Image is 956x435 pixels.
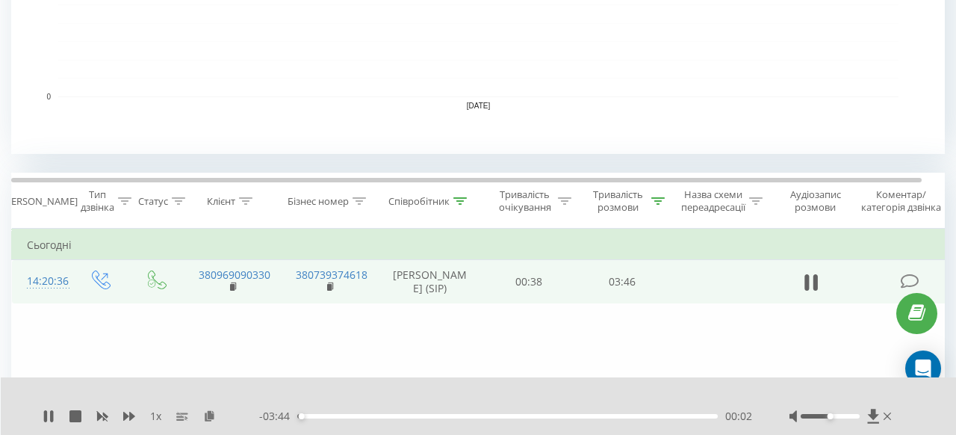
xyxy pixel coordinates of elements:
div: 14:20:36 [27,267,57,296]
div: Статус [138,195,168,208]
div: Коментар/категорія дзвінка [857,188,945,214]
td: 03:46 [576,260,669,303]
div: Тривалість розмови [589,188,648,214]
div: Співробітник [388,195,450,208]
div: Бізнес номер [288,195,349,208]
div: Accessibility label [827,413,833,419]
text: [DATE] [467,102,491,110]
td: 00:38 [482,260,576,303]
div: Тип дзвінка [81,188,114,214]
div: Назва схеми переадресації [681,188,745,214]
span: 1 x [150,409,161,424]
span: 00:02 [725,409,752,424]
div: Open Intercom Messenger [905,351,941,386]
a: 380739374618 [296,268,367,282]
div: Тривалість очікування [495,188,554,214]
td: [PERSON_NAME] (SIP) [378,260,482,303]
text: 0 [46,93,51,101]
div: Accessibility label [299,413,305,419]
a: 380969090330 [199,268,270,282]
div: [PERSON_NAME] [2,195,78,208]
div: Аудіозапис розмови [779,188,851,214]
span: - 03:44 [259,409,297,424]
div: Клієнт [207,195,235,208]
